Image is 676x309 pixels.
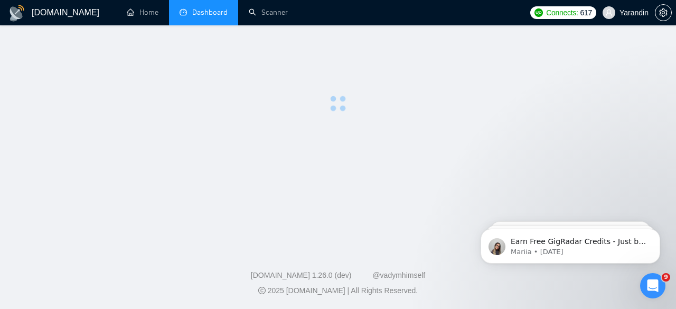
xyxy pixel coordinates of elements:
a: searchScanner [249,8,288,17]
span: Connects: [546,7,578,18]
a: [DOMAIN_NAME] 1.26.0 (dev) [251,271,352,279]
a: @vadymhimself [372,271,425,279]
img: upwork-logo.png [534,8,543,17]
iframe: Intercom notifications message [465,207,676,280]
a: homeHome [127,8,158,17]
span: setting [655,8,671,17]
a: setting [655,8,672,17]
div: 2025 [DOMAIN_NAME] | All Rights Reserved. [8,285,668,296]
span: 9 [662,273,670,282]
img: logo [8,5,25,22]
span: copyright [258,287,266,294]
button: setting [655,4,672,21]
span: Dashboard [192,8,228,17]
span: 617 [580,7,592,18]
span: user [605,9,613,16]
iframe: Intercom live chat [640,273,665,298]
span: dashboard [180,8,187,16]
